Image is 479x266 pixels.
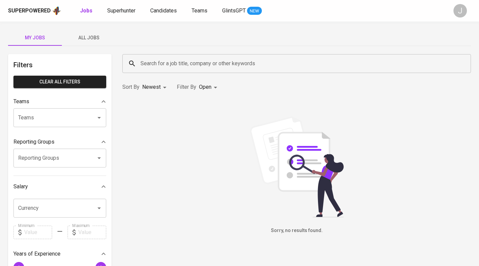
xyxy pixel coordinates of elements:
[246,116,347,217] img: file_searching.svg
[80,7,92,14] b: Jobs
[453,4,467,17] div: J
[142,81,169,93] div: Newest
[122,227,471,234] h6: Sorry, no results found.
[13,60,106,70] h6: Filters
[13,247,106,261] div: Years of Experience
[13,135,106,149] div: Reporting Groups
[177,83,196,91] p: Filter By
[94,153,104,163] button: Open
[192,7,209,15] a: Teams
[13,95,106,108] div: Teams
[80,7,94,15] a: Jobs
[150,7,177,14] span: Candidates
[13,98,29,106] p: Teams
[94,203,104,213] button: Open
[13,183,28,191] p: Salary
[13,138,54,146] p: Reporting Groups
[94,113,104,122] button: Open
[13,76,106,88] button: Clear All filters
[8,7,51,15] div: Superpowered
[8,6,61,16] a: Superpoweredapp logo
[107,7,135,14] span: Superhunter
[247,8,262,14] span: NEW
[199,84,211,90] span: Open
[222,7,262,15] a: GlintsGPT NEW
[52,6,61,16] img: app logo
[24,226,52,239] input: Value
[66,34,112,42] span: All Jobs
[78,226,106,239] input: Value
[13,250,61,258] p: Years of Experience
[192,7,207,14] span: Teams
[222,7,246,14] span: GlintsGPT
[199,81,219,93] div: Open
[12,34,58,42] span: My Jobs
[142,83,161,91] p: Newest
[122,83,139,91] p: Sort By
[19,78,101,86] span: Clear All filters
[107,7,137,15] a: Superhunter
[150,7,178,15] a: Candidates
[13,180,106,193] div: Salary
